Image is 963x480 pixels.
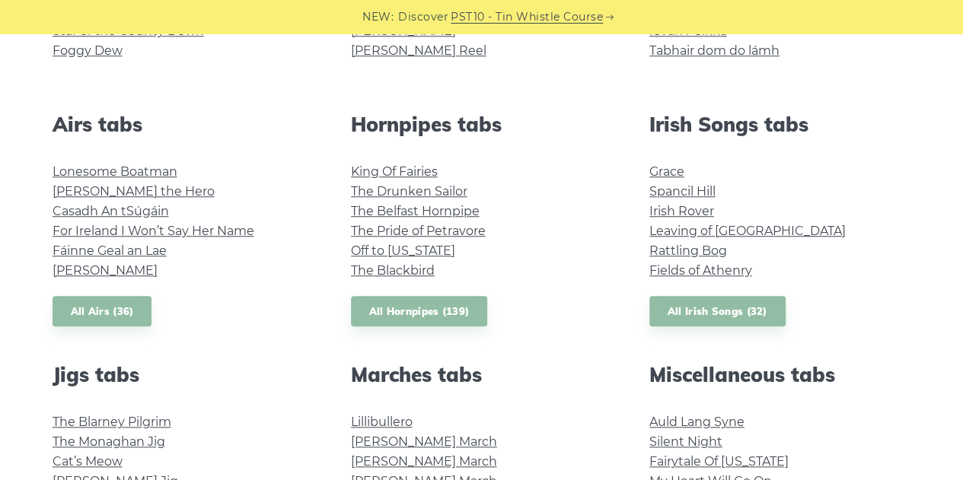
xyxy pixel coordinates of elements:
[53,164,177,179] a: Lonesome Boatman
[351,363,613,386] h2: Marches tabs
[53,415,171,429] a: The Blarney Pilgrim
[351,164,438,179] a: King Of Fairies
[53,224,254,238] a: For Ireland I Won’t Say Her Name
[351,434,497,449] a: [PERSON_NAME] March
[351,113,613,136] h2: Hornpipes tabs
[351,415,413,429] a: Lillibullero
[649,204,714,218] a: Irish Rover
[53,184,215,199] a: [PERSON_NAME] the Hero
[649,434,722,449] a: Silent Night
[398,8,448,26] span: Discover
[351,224,486,238] a: The Pride of Petravore
[53,434,165,449] a: The Monaghan Jig
[53,113,314,136] h2: Airs tabs
[53,243,167,258] a: Fáinne Geal an Lae
[53,296,152,327] a: All Airs (36)
[351,243,455,258] a: Off to [US_STATE]
[649,184,716,199] a: Spancil Hill
[649,24,727,38] a: Ievan Polkka
[351,184,467,199] a: The Drunken Sailor
[53,24,204,38] a: Star of the County Down
[351,43,486,58] a: [PERSON_NAME] Reel
[351,24,456,38] a: [PERSON_NAME]
[649,454,789,469] a: Fairytale Of [US_STATE]
[649,164,684,179] a: Grace
[649,363,911,386] h2: Miscellaneous tabs
[53,363,314,386] h2: Jigs tabs
[649,113,911,136] h2: Irish Songs tabs
[649,296,786,327] a: All Irish Songs (32)
[53,204,169,218] a: Casadh An tSúgáin
[451,8,603,26] a: PST10 - Tin Whistle Course
[53,263,158,278] a: [PERSON_NAME]
[53,43,123,58] a: Foggy Dew
[649,43,780,58] a: Tabhair dom do lámh
[351,296,488,327] a: All Hornpipes (139)
[351,204,480,218] a: The Belfast Hornpipe
[53,454,123,469] a: Cat’s Meow
[649,263,752,278] a: Fields of Athenry
[649,243,727,258] a: Rattling Bog
[362,8,394,26] span: NEW:
[649,415,745,429] a: Auld Lang Syne
[351,263,435,278] a: The Blackbird
[649,224,846,238] a: Leaving of [GEOGRAPHIC_DATA]
[351,454,497,469] a: [PERSON_NAME] March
